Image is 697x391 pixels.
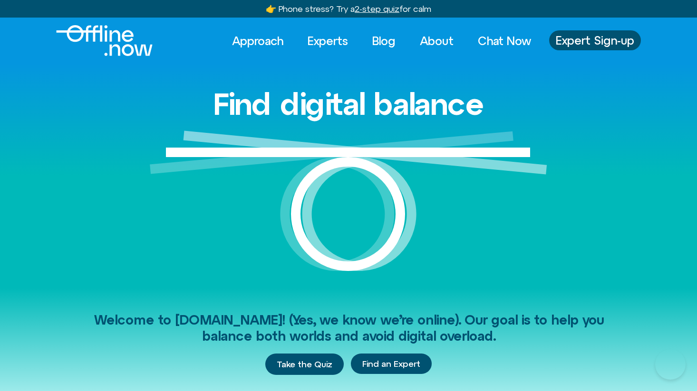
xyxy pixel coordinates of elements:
[355,4,399,14] u: 2-step quiz
[277,359,332,370] span: Take the Quiz
[549,30,641,50] a: Expert Sign-up
[56,25,136,56] div: Logo
[556,34,634,47] span: Expert Sign-up
[223,30,540,51] nav: Menu
[265,354,344,375] a: Take the Quiz
[351,354,432,374] a: Find an Expert
[364,30,404,51] a: Blog
[213,87,484,121] h1: Find digital balance
[362,359,420,369] span: Find an Expert
[655,349,686,380] iframe: Botpress
[411,30,462,51] a: About
[266,4,431,14] a: 👉 Phone stress? Try a2-step quizfor calm
[469,30,540,51] a: Chat Now
[94,312,604,344] span: Welcome to [DOMAIN_NAME]! (Yes, we know we’re online). Our goal is to help you balance both world...
[56,25,153,56] img: offline.now
[299,30,357,51] a: Experts
[223,30,292,51] a: Approach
